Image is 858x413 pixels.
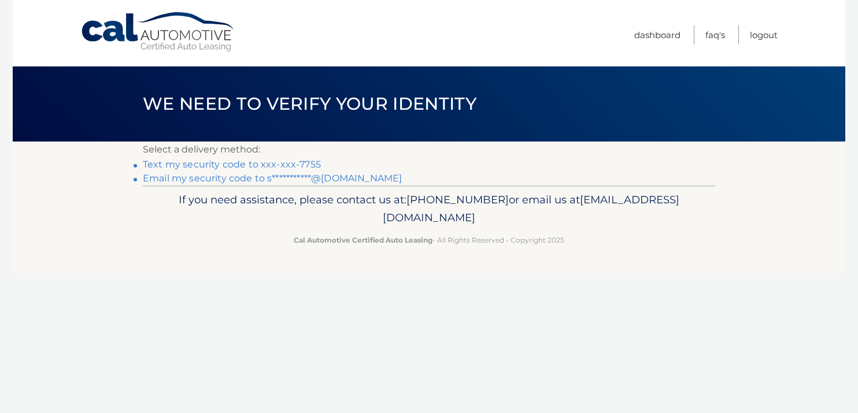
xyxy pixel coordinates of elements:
p: - All Rights Reserved - Copyright 2025 [150,234,708,246]
a: Cal Automotive [80,12,236,53]
a: FAQ's [705,25,725,44]
a: Text my security code to xxx-xxx-7755 [143,159,321,170]
span: We need to verify your identity [143,93,476,114]
strong: Cal Automotive Certified Auto Leasing [294,236,432,244]
span: [PHONE_NUMBER] [406,193,509,206]
p: If you need assistance, please contact us at: or email us at [150,191,708,228]
a: Logout [750,25,778,44]
a: Dashboard [634,25,681,44]
p: Select a delivery method: [143,142,715,158]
